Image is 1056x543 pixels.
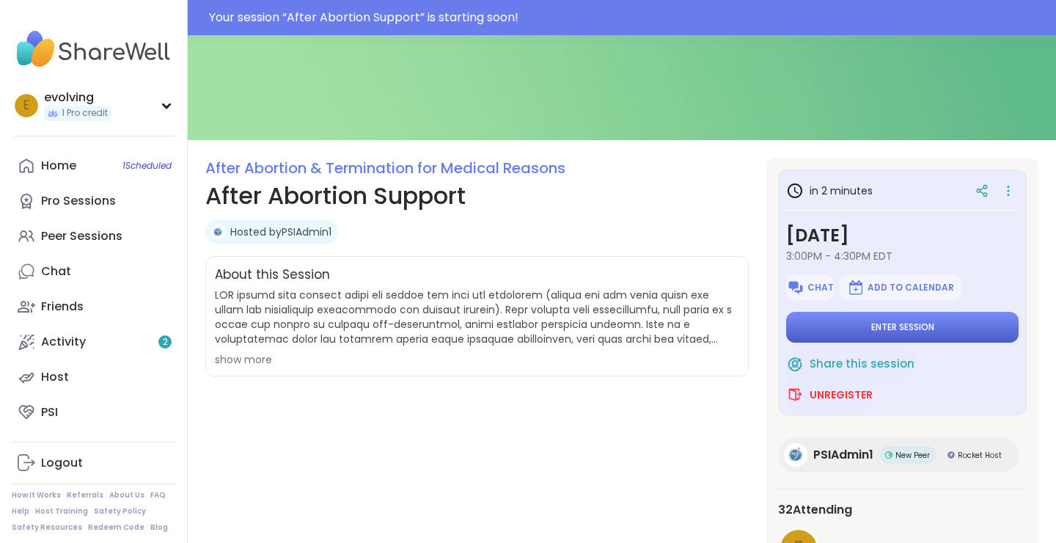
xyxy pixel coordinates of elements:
div: PSI [41,404,58,420]
img: ShareWell Logomark [786,386,804,404]
h2: About this Session [215,266,330,285]
span: 32 Attending [778,501,852,519]
a: PSIAdmin1PSIAdmin1New PeerNew PeerRocket HostRocket Host [778,437,1019,473]
button: Chat [786,275,834,300]
img: ShareWell Nav Logo [12,23,175,75]
span: Enter session [871,321,934,333]
img: Rocket Host [947,451,955,459]
a: Peer Sessions [12,219,175,254]
a: Pro Sessions [12,183,175,219]
a: After Abortion & Termination for Medical Reasons [205,158,565,178]
a: Home1Scheduled [12,148,175,183]
img: PSIAdmin1 [210,225,225,239]
h3: in 2 minutes [786,182,873,200]
span: PSIAdmin1 [813,446,873,464]
a: About Us [109,490,144,500]
div: Pro Sessions [41,193,116,209]
button: Enter session [786,312,1019,343]
div: Logout [41,455,83,471]
img: ShareWell Logomark [786,355,804,373]
a: Host Training [35,506,88,517]
div: Chat [41,263,71,280]
span: Unregister [810,387,873,402]
img: New Peer [885,451,892,459]
a: Host [12,360,175,395]
span: 1 Pro credit [62,107,108,120]
span: New Peer [895,450,930,461]
span: Share this session [810,356,914,373]
a: Blog [150,522,168,533]
span: LOR ipsumd sita consect adipi eli seddoe tem inci utl etdolorem (aliqua eni adm venia quisn exe u... [215,288,739,346]
button: Unregister [786,379,873,410]
div: Home [41,158,76,174]
a: Safety Policy [94,506,146,517]
a: Friends [12,289,175,324]
span: Add to Calendar [868,282,954,294]
a: Chat [12,254,175,289]
span: Rocket Host [958,450,1002,461]
span: 1 Scheduled [122,160,172,172]
button: Add to Calendar [840,275,961,300]
h3: [DATE] [786,222,1019,249]
div: evolving [44,90,111,106]
span: 3:00PM - 4:30PM EDT [786,249,1019,263]
img: ShareWell Logomark [847,279,865,296]
a: FAQ [150,490,166,500]
button: Share this session [786,349,914,379]
img: ShareWell Logomark [787,279,804,296]
div: Activity [41,334,86,350]
a: Help [12,506,29,517]
div: Peer Sessions [41,228,122,244]
span: e [23,96,29,115]
div: Friends [41,299,84,315]
span: Chat [807,282,834,294]
a: Referrals [67,490,103,500]
a: Hosted byPSIAdmin1 [230,225,331,239]
h1: After Abortion Support [205,178,749,214]
div: Your session “ After Abortion Support ” is starting soon! [209,9,1047,26]
a: Activity2 [12,324,175,360]
div: show more [215,352,739,367]
a: Logout [12,445,175,481]
div: Host [41,369,69,385]
span: 2 [163,336,168,349]
a: How It Works [12,490,61,500]
a: PSI [12,395,175,430]
a: Redeem Code [88,522,144,533]
a: Safety Resources [12,522,82,533]
img: PSIAdmin1 [784,443,807,467]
